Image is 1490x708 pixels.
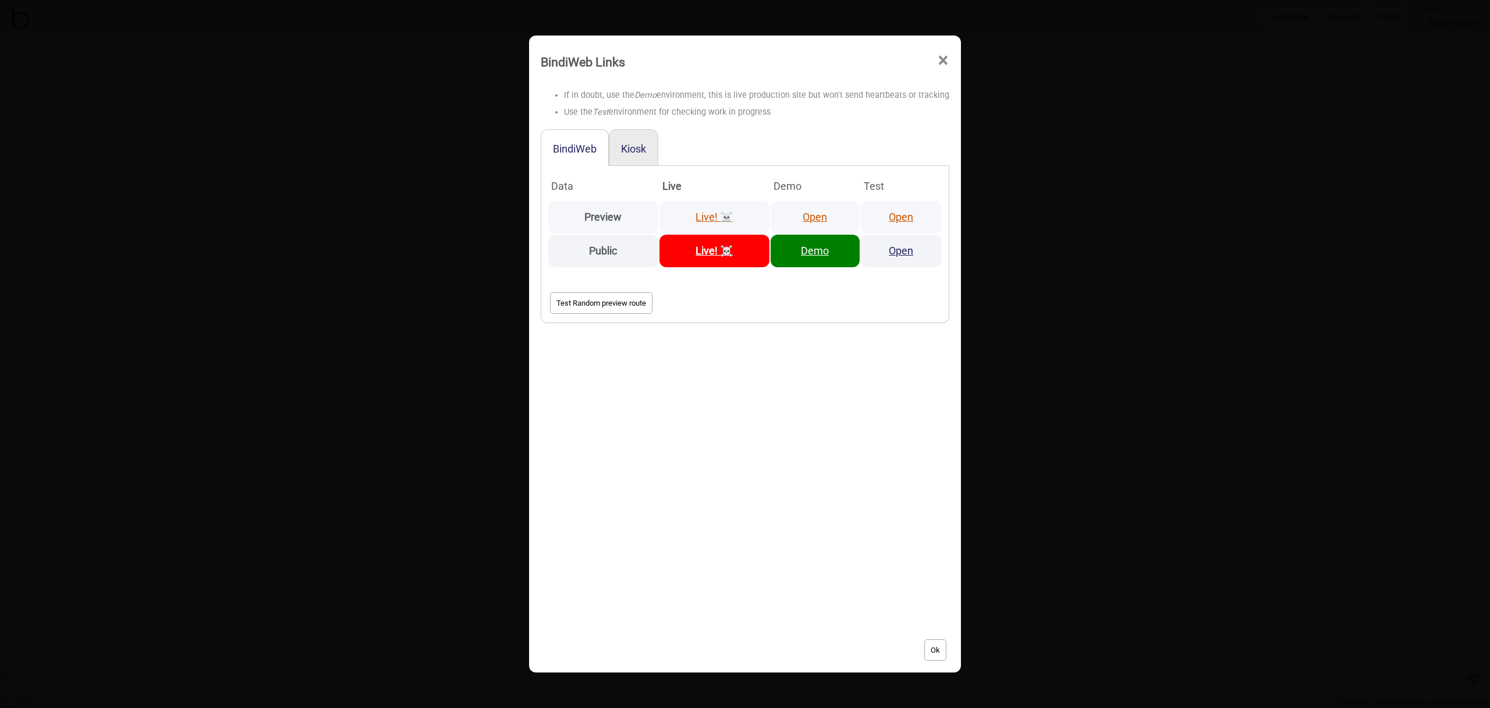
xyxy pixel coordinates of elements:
strong: Public [589,245,617,257]
strong: Live [662,180,682,192]
i: Test [593,107,609,117]
li: Use the environment for checking work in progress [564,104,949,121]
a: Live! ☠️ [696,211,733,223]
button: Kiosk [621,143,646,155]
th: Data [548,173,658,200]
th: Test [861,173,942,200]
a: Demo [801,245,829,257]
a: Open [889,211,913,223]
button: Test Random preview route [550,292,652,314]
a: Open [889,245,913,257]
button: Ok [924,639,946,661]
li: If in doubt, use the environment, this is live production site but won't send heartbeats or tracking [564,87,949,104]
a: Live! ☠️ [696,245,733,257]
a: Open [803,211,827,223]
strong: Preview [584,211,622,223]
th: Demo [771,173,860,200]
i: Demo [634,90,657,100]
button: BindiWeb [553,143,597,155]
div: BindiWeb Links [541,49,625,75]
span: × [937,41,949,80]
